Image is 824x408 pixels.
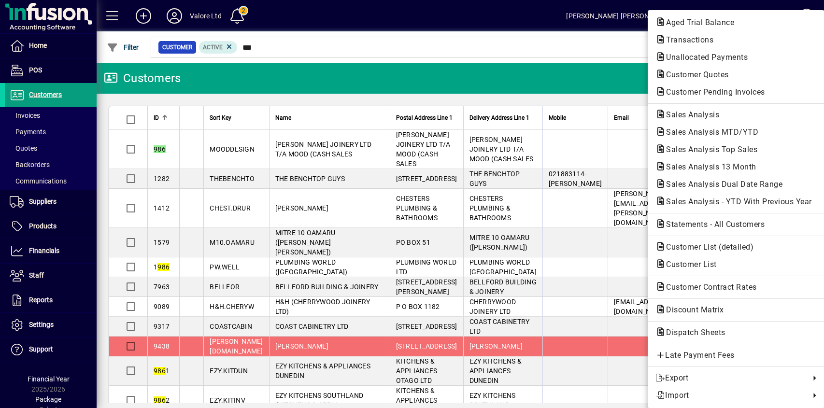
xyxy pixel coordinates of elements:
span: Export [655,372,805,384]
span: Unallocated Payments [655,53,753,62]
span: Sales Analysis MTD/YTD [655,127,763,137]
span: Customer List (detailed) [655,242,758,252]
span: Import [655,390,805,401]
span: Transactions [655,35,718,44]
span: Customer Pending Invoices [655,87,770,97]
span: Sales Analysis [655,110,724,119]
span: Customer Quotes [655,70,734,79]
span: Customer Contract Rates [655,282,762,292]
span: Sales Analysis 13 Month [655,162,761,171]
span: Sales Analysis Top Sales [655,145,762,154]
span: Aged Trial Balance [655,18,739,27]
span: Sales Analysis Dual Date Range [655,180,787,189]
span: Customer List [655,260,722,269]
span: Dispatch Sheets [655,328,730,337]
span: Late Payment Fees [655,350,817,361]
span: Discount Matrix [655,305,729,314]
span: Sales Analysis - YTD With Previous Year [655,197,817,206]
span: Statements - All Customers [655,220,769,229]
